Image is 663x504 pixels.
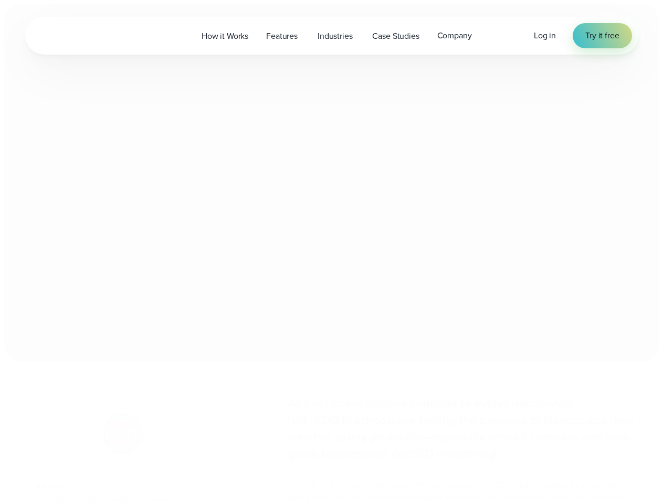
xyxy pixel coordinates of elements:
[318,30,352,43] span: Industries
[372,30,419,43] span: Case Studies
[585,29,619,42] span: Try it free
[534,29,556,41] span: Log in
[437,29,472,42] span: Company
[266,30,298,43] span: Features
[193,25,257,47] a: How it Works
[363,25,428,47] a: Case Studies
[573,23,632,48] a: Try it free
[202,30,248,43] span: How it Works
[534,29,556,42] a: Log in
